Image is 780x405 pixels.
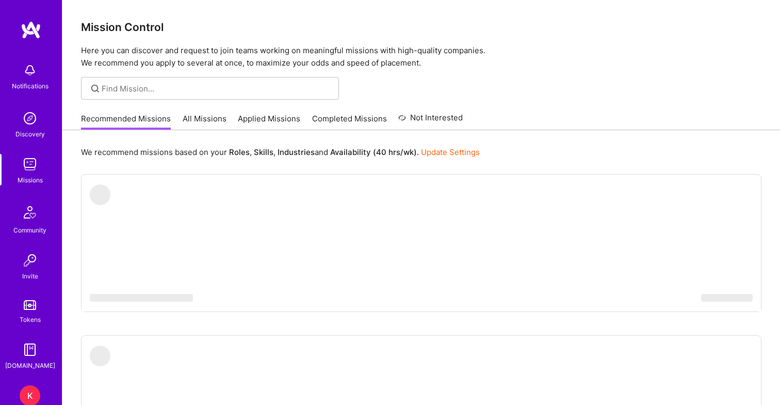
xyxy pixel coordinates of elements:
h3: Mission Control [81,21,761,34]
a: Applied Missions [238,113,300,130]
i: icon SearchGrey [89,83,101,95]
img: Invite [20,250,40,271]
b: Roles [229,147,250,157]
a: Update Settings [421,147,480,157]
div: Discovery [15,129,45,139]
img: guide book [20,339,40,360]
a: Recommended Missions [81,113,171,130]
div: Tokens [20,314,41,325]
b: Skills [254,147,273,157]
div: [DOMAIN_NAME] [5,360,55,371]
img: tokens [24,300,36,310]
p: We recommend missions based on your , , and . [81,147,480,158]
a: Not Interested [398,112,463,130]
img: logo [21,21,41,39]
input: Find Mission... [102,83,331,94]
p: Here you can discover and request to join teams working on meaningful missions with high-quality ... [81,44,761,69]
img: discovery [20,108,40,129]
div: Missions [18,175,43,185]
img: teamwork [20,154,40,175]
img: bell [20,60,40,81]
a: Completed Missions [312,113,387,130]
img: Community [18,200,42,225]
b: Availability (40 hrs/wk) [330,147,417,157]
a: All Missions [183,113,226,130]
div: Invite [22,271,38,282]
div: Notifications [12,81,48,91]
div: Community [13,225,46,236]
b: Industries [278,147,315,157]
